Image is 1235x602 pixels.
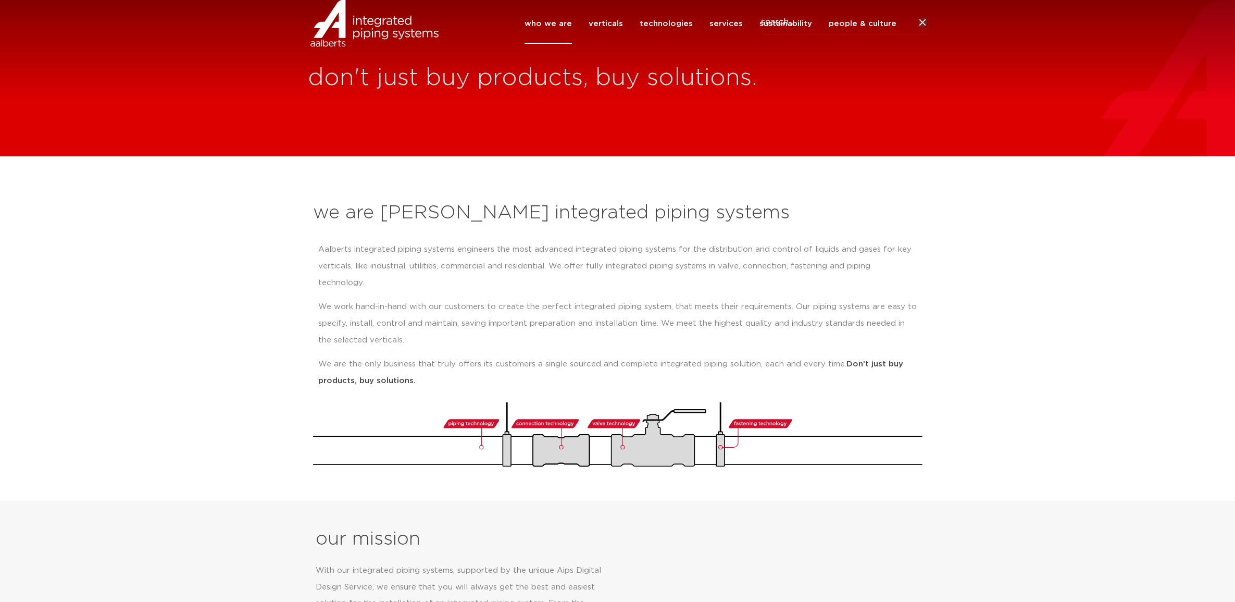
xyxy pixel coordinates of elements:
a: services [709,4,743,44]
a: who we are [525,4,572,44]
a: verticals [589,4,623,44]
p: We work hand-in-hand with our customers to create the perfect integrated piping system, that meet... [318,299,917,349]
h2: we are [PERSON_NAME] integrated piping systems [313,201,922,226]
p: Aalberts integrated piping systems engineers the most advanced integrated piping systems for the ... [318,241,917,291]
a: technologies [640,4,693,44]
h2: our mission [316,527,621,552]
nav: Menu [525,4,896,44]
p: We are the only business that truly offers its customers a single sourced and complete integrated... [318,356,917,389]
a: people & culture [829,4,896,44]
a: sustainability [759,4,812,44]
